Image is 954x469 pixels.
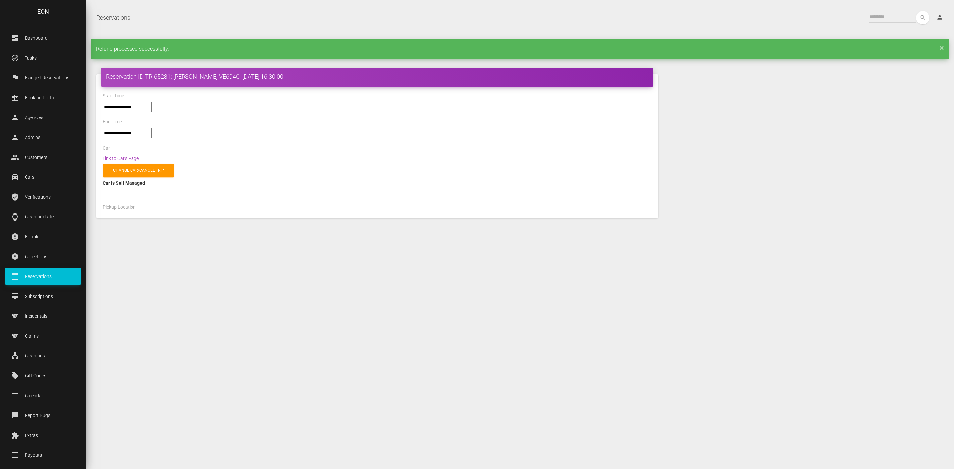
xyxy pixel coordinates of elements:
a: card_membership Subscriptions [5,288,81,305]
a: calendar_today Reservations [5,268,81,285]
a: corporate_fare Booking Portal [5,89,81,106]
p: Payouts [10,450,76,460]
p: Verifications [10,192,76,202]
p: Customers [10,152,76,162]
p: Admins [10,132,76,142]
a: extension Extras [5,427,81,444]
a: drive_eta Cars [5,169,81,185]
p: Booking Portal [10,93,76,103]
a: watch Cleaning/Late [5,209,81,225]
a: feedback Report Bugs [5,407,81,424]
div: Car is Self Managed [103,179,652,187]
p: Gift Codes [10,371,76,381]
p: Cleaning/Late [10,212,76,222]
p: Dashboard [10,33,76,43]
a: Change car/cancel trip [103,164,174,177]
p: Claims [10,331,76,341]
a: × [940,46,944,50]
a: person Agencies [5,109,81,126]
a: people Customers [5,149,81,165]
h4: Reservation ID TR-65231: [PERSON_NAME] VE694G [DATE] 16:30:00 [106,72,648,81]
a: calendar_today Calendar [5,387,81,404]
p: Report Bugs [10,410,76,420]
p: Reservations [10,271,76,281]
a: sports Claims [5,328,81,344]
p: Collections [10,252,76,261]
label: Start Time [103,93,124,99]
label: Car [103,145,110,152]
a: task_alt Tasks [5,50,81,66]
p: Billable [10,232,76,242]
a: paid Collections [5,248,81,265]
a: local_offer Gift Codes [5,367,81,384]
p: Subscriptions [10,291,76,301]
a: paid Billable [5,228,81,245]
a: person [931,11,949,24]
p: Incidentals [10,311,76,321]
i: person [936,14,943,21]
p: Cleanings [10,351,76,361]
label: Pickup Location [103,204,136,211]
p: Cars [10,172,76,182]
p: Extras [10,430,76,440]
p: Flagged Reservations [10,73,76,83]
a: verified_user Verifications [5,189,81,205]
p: Agencies [10,113,76,122]
button: search [916,11,929,24]
a: dashboard Dashboard [5,30,81,46]
div: Refund processed successfully. [91,39,949,59]
a: money Payouts [5,447,81,463]
a: Link to Car's Page [103,156,139,161]
a: sports Incidentals [5,308,81,324]
a: person Admins [5,129,81,146]
label: End Time [103,119,122,125]
a: flag Flagged Reservations [5,70,81,86]
p: Calendar [10,391,76,400]
a: Reservations [96,9,130,26]
a: cleaning_services Cleanings [5,348,81,364]
p: Tasks [10,53,76,63]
